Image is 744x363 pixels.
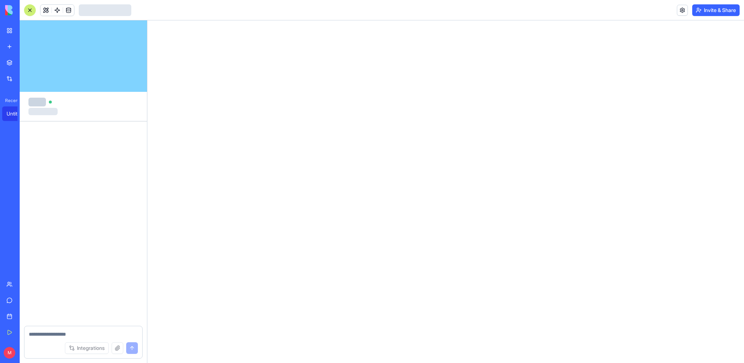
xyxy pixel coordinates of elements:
span: M [4,347,15,359]
img: logo [5,5,50,15]
a: Untitled App [2,106,31,121]
span: Recent [2,98,18,104]
button: Invite & Share [692,4,740,16]
div: Untitled App [7,110,27,117]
